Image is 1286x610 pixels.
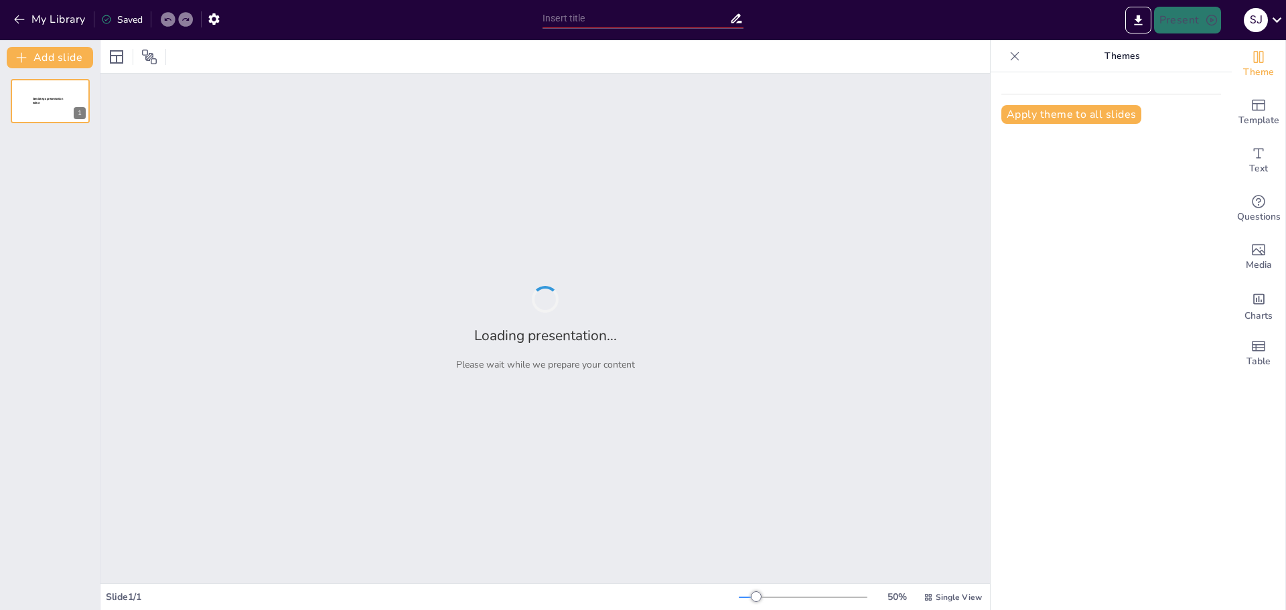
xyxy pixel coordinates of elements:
span: Template [1238,113,1279,128]
div: Slide 1 / 1 [106,591,739,603]
div: Add images, graphics, shapes or video [1232,233,1285,281]
div: Add text boxes [1232,137,1285,185]
button: Apply theme to all slides [1001,105,1141,124]
input: Insert title [543,9,729,28]
div: 1 [11,79,90,123]
span: Questions [1237,210,1281,224]
button: Export to PowerPoint [1125,7,1151,33]
button: S J [1244,7,1268,33]
span: Text [1249,161,1268,176]
p: Please wait while we prepare your content [456,358,635,371]
div: Add ready made slides [1232,88,1285,137]
span: Charts [1244,309,1273,323]
span: Media [1246,258,1272,273]
div: 50 % [881,591,913,603]
span: Sendsteps presentation editor [33,97,63,104]
div: 1 [74,107,86,119]
div: Get real-time input from your audience [1232,185,1285,233]
div: Add charts and graphs [1232,281,1285,329]
div: Change the overall theme [1232,40,1285,88]
div: Saved [101,13,143,26]
h2: Loading presentation... [474,326,617,345]
div: Layout [106,46,127,68]
button: Present [1154,7,1221,33]
button: Add slide [7,47,93,68]
span: Theme [1243,65,1274,80]
div: Add a table [1232,329,1285,378]
div: S J [1244,8,1268,32]
span: Single View [936,592,982,603]
span: Position [141,49,157,65]
p: Themes [1025,40,1218,72]
button: My Library [10,9,91,30]
span: Table [1246,354,1271,369]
